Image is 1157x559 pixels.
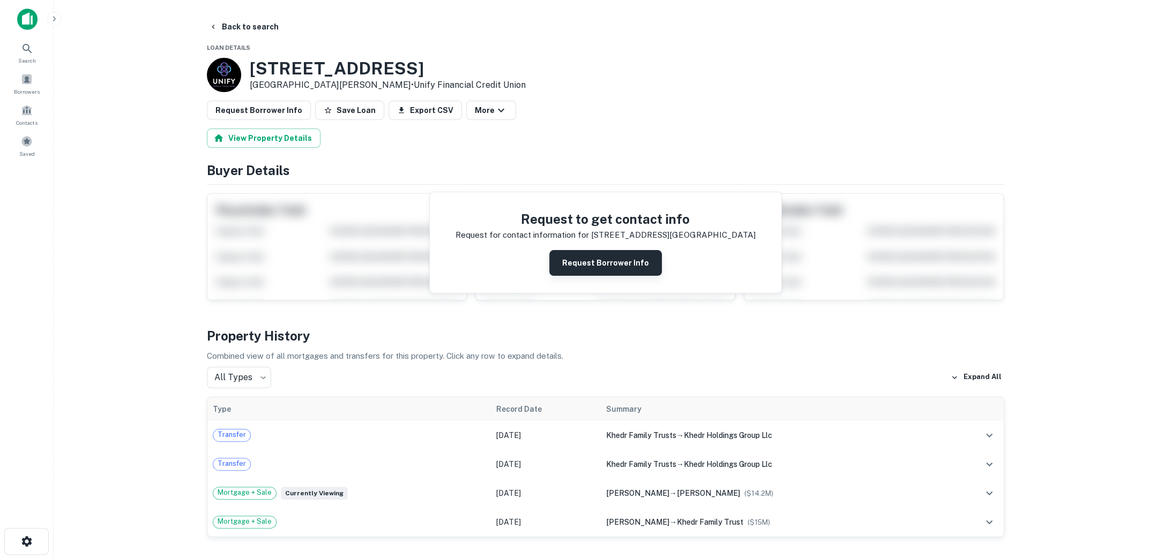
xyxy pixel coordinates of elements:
button: expand row [980,455,998,473]
span: Search [18,56,36,65]
h3: [STREET_ADDRESS] [250,58,526,79]
span: Borrowers [14,87,40,96]
p: Combined view of all mortgages and transfers for this property. Click any row to expand details. [207,350,1004,362]
span: khedr family trusts [606,431,676,440]
div: → [606,429,942,441]
p: Request for contact information for [456,229,589,241]
h4: Request to get contact info [456,209,756,229]
span: Mortgage + Sale [213,487,276,498]
span: khedr family trusts [606,460,676,469]
p: [STREET_ADDRESS][GEOGRAPHIC_DATA] [591,229,756,241]
a: Unify Financial Credit Union [414,80,526,90]
th: Record Date [491,397,600,421]
td: [DATE] [491,479,600,508]
span: ($ 14.2M ) [744,489,773,497]
button: Back to search [205,17,283,36]
span: khedr holdings group llc [684,460,772,469]
div: All Types [207,367,271,388]
img: capitalize-icon.png [17,9,38,30]
span: Currently viewing [281,487,348,500]
a: Borrowers [3,69,50,98]
span: Loan Details [207,44,250,51]
button: Expand All [948,369,1004,386]
span: Contacts [16,118,38,127]
iframe: Chat Widget [1103,473,1157,525]
a: Contacts [3,100,50,129]
button: expand row [980,484,998,502]
button: Save Loan [315,101,384,120]
button: View Property Details [207,129,320,148]
span: [PERSON_NAME] [677,489,740,497]
span: [PERSON_NAME] [606,518,669,526]
td: [DATE] [491,508,600,537]
span: Mortgage + Sale [213,516,276,527]
span: Saved [19,149,35,158]
button: More [466,101,516,120]
th: Summary [601,397,947,421]
h4: Buyer Details [207,161,1004,180]
span: Transfer [213,458,250,469]
div: → [606,487,942,499]
a: Saved [3,131,50,160]
div: → [606,516,942,528]
button: Export CSV [389,101,462,120]
span: ($ 15M ) [748,518,770,526]
button: expand row [980,513,998,531]
button: Request Borrower Info [207,101,311,120]
div: → [606,458,942,470]
button: expand row [980,426,998,444]
span: Transfer [213,429,250,440]
p: [GEOGRAPHIC_DATA][PERSON_NAME] • [250,79,526,92]
button: Request Borrower Info [549,250,662,276]
th: Type [207,397,491,421]
span: [PERSON_NAME] [606,489,669,497]
h4: Property History [207,326,1004,345]
span: khedr family trust [677,518,743,526]
td: [DATE] [491,421,600,450]
a: Search [3,38,50,67]
span: khedr holdings group llc [684,431,772,440]
td: [DATE] [491,450,600,479]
